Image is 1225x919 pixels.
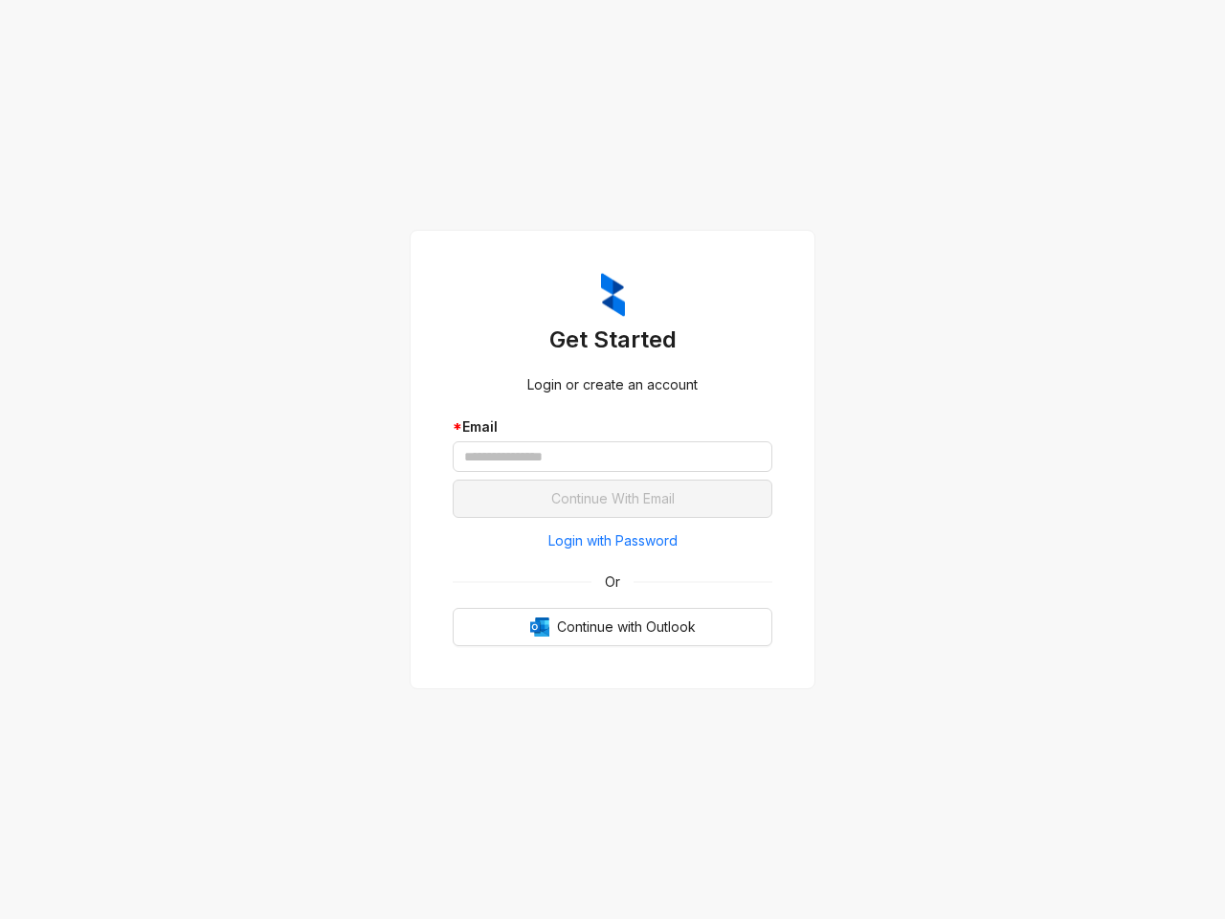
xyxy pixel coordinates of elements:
[453,374,772,395] div: Login or create an account
[591,572,634,593] span: Or
[530,617,549,637] img: Outlook
[601,273,625,317] img: ZumaIcon
[453,416,772,437] div: Email
[548,530,678,551] span: Login with Password
[453,480,772,518] button: Continue With Email
[453,325,772,355] h3: Get Started
[557,616,696,638] span: Continue with Outlook
[453,608,772,646] button: OutlookContinue with Outlook
[453,526,772,556] button: Login with Password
